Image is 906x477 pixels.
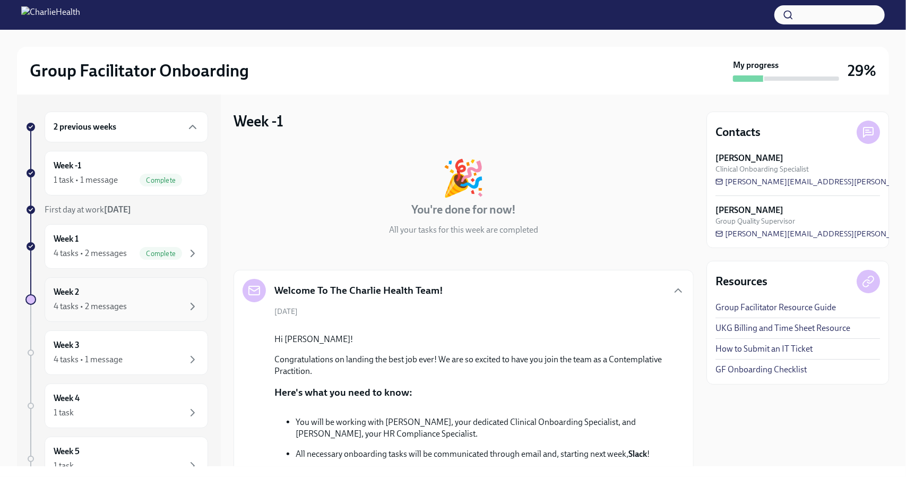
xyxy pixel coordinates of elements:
[21,6,80,23] img: CharlieHealth
[54,354,123,365] div: 4 tasks • 1 message
[54,301,127,312] div: 4 tasks • 2 messages
[104,205,131,215] strong: [DATE]
[25,224,208,269] a: Week 14 tasks • 2 messagesComplete
[140,176,182,184] span: Complete
[30,60,249,81] h2: Group Facilitator Onboarding
[715,343,813,355] a: How to Submit an IT Ticket
[715,322,850,334] a: UKG Billing and Time Sheet Resource
[54,407,74,419] div: 1 task
[140,250,182,258] span: Complete
[411,202,516,218] h4: You're done for now!
[54,174,118,186] div: 1 task • 1 message
[715,364,807,376] a: GF Onboarding Checklist
[45,205,131,215] span: First day at work
[389,224,538,236] p: All your tasks for this week are completed
[25,330,208,375] a: Week 34 tasks • 1 message
[274,306,298,317] span: [DATE]
[54,339,80,351] h6: Week 3
[274,334,668,345] p: Hi [PERSON_NAME]!
[45,112,208,142] div: 2 previous weeks
[296,416,668,440] p: You will be working with [PERSON_NAME], your dedicated Clinical Onboarding Specialist, and [PERSO...
[715,274,767,289] h4: Resources
[848,61,876,80] h3: 29%
[733,59,779,71] strong: My progress
[54,121,116,133] h6: 2 previous weeks
[715,216,795,226] span: Group Quality Supervisor
[25,384,208,428] a: Week 41 task
[54,233,79,245] h6: Week 1
[628,449,647,459] strong: Slack
[54,393,80,404] h6: Week 4
[25,277,208,322] a: Week 24 tasks • 2 messages
[715,124,761,140] h4: Contacts
[54,248,127,259] div: 4 tasks • 2 messages
[54,160,81,172] h6: Week -1
[54,460,74,472] div: 1 task
[442,160,486,195] div: 🎉
[54,286,79,298] h6: Week 2
[54,446,80,457] h6: Week 5
[25,204,208,216] a: First day at work[DATE]
[715,302,836,313] a: Group Facilitator Resource Guide
[234,112,283,131] h3: Week -1
[274,386,412,399] p: Here's what you need to know:
[296,448,668,460] p: All necessary onboarding tasks will be communicated through email and, starting next week, !
[715,152,783,164] strong: [PERSON_NAME]
[274,354,668,377] p: Congratulations on landing the best job ever! We are so excited to have you join the team as a Co...
[715,164,809,174] span: Clinical Onboarding Specialist
[715,205,783,216] strong: [PERSON_NAME]
[25,151,208,195] a: Week -11 task • 1 messageComplete
[274,284,443,297] h5: Welcome To The Charlie Health Team!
